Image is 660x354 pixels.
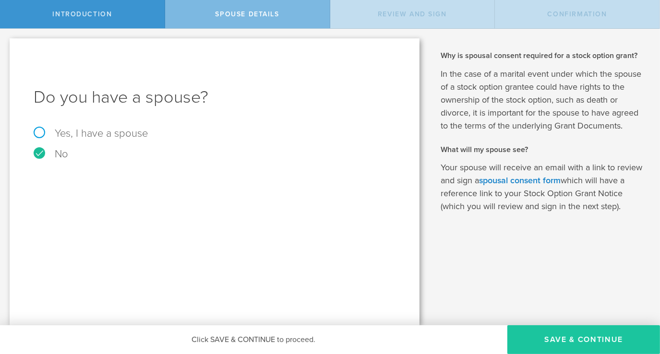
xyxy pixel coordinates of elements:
label: No [34,148,68,160]
iframe: Chat Widget [612,279,660,325]
span: Introduction [52,10,112,18]
h2: What will my spouse see? [441,144,646,155]
h1: Do you have a spouse? [34,86,396,109]
a: spousal consent form [479,175,561,186]
span: Spouse Details [216,10,279,18]
h2: Why is spousal consent required for a stock option grant? [441,50,646,61]
span: Review and Sign [378,10,447,18]
label: Yes, I have a spouse [34,127,148,140]
button: Save & Continue [507,325,660,354]
p: In the case of a marital event under which the spouse of a stock option grantee could have rights... [441,68,646,132]
p: Your spouse will receive an email with a link to review and sign a which will have a reference li... [441,161,646,213]
span: Confirmation [548,10,607,18]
